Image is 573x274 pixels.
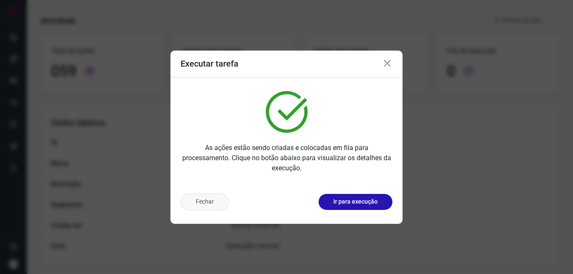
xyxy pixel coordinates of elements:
[333,197,378,206] p: Ir para execução
[181,193,229,210] button: Fechar
[181,143,392,173] p: As ações estão sendo criadas e colocadas em fila para processamento. Clique no botão abaixo para ...
[319,194,392,210] button: Ir para execução
[266,91,308,133] img: verified.svg
[181,59,238,69] h3: Executar tarefa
